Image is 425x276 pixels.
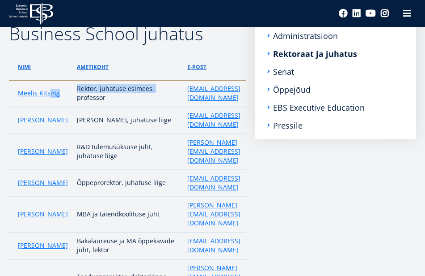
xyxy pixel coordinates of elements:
[273,121,303,130] a: Pressile
[273,85,311,94] a: Õppejõud
[339,9,348,18] a: Facebook
[366,9,376,18] a: Youtube
[187,138,240,165] a: [PERSON_NAME][EMAIL_ADDRESS][DOMAIN_NAME]
[352,9,361,18] a: Linkedin
[18,241,68,250] a: [PERSON_NAME]
[18,116,68,125] a: [PERSON_NAME]
[18,147,68,156] a: [PERSON_NAME]
[18,178,68,187] a: [PERSON_NAME]
[72,233,183,259] td: Bakalaureuse ja MA õppekavade juht, lektor
[273,103,365,112] a: EBS Executive Education
[187,63,206,72] a: e-post
[72,134,183,170] td: R&D tulemusüksuse juht, juhatuse liige
[187,111,240,129] a: [EMAIL_ADDRESS][DOMAIN_NAME]
[72,197,183,233] td: MBA ja täiendkoolituse juht
[77,63,109,72] a: ametikoht
[72,107,183,134] td: [PERSON_NAME], juhatuse liige
[273,31,338,40] a: Administratsioon
[187,237,240,254] a: [EMAIL_ADDRESS][DOMAIN_NAME]
[187,84,240,102] a: [EMAIL_ADDRESS][DOMAIN_NAME]
[245,134,314,170] td: [PHONE_NUMBER]
[273,67,294,76] a: Senat
[18,210,68,219] a: [PERSON_NAME]
[77,84,178,102] p: Rektor, juhatuse esimees, professor
[380,9,389,18] a: Instagram
[18,89,60,98] a: Meelis Kitsing
[187,201,240,228] a: [PERSON_NAME][EMAIL_ADDRESS][DOMAIN_NAME]
[245,107,314,134] td: [PHONE_NUMBER]
[72,170,183,197] td: Õppeprorektor, juhatuse liige
[187,174,240,192] a: [EMAIL_ADDRESS][DOMAIN_NAME]
[273,49,357,58] a: Rektoraat ja juhatus
[18,63,31,72] a: Nimi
